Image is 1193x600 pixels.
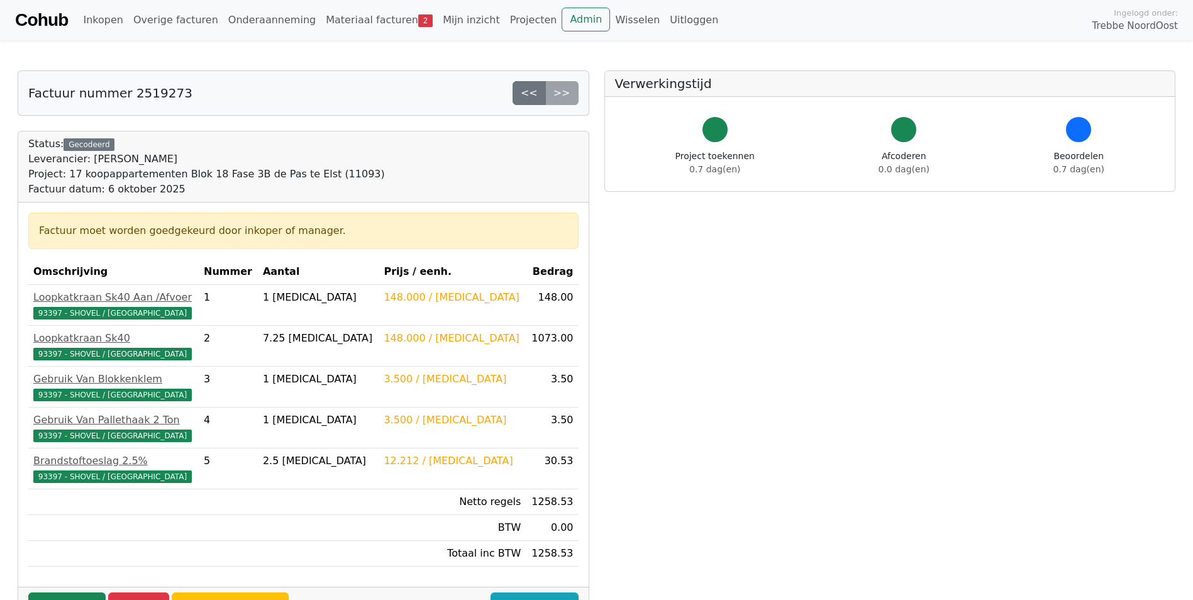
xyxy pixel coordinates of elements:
[384,372,521,387] div: 3.500 / [MEDICAL_DATA]
[1114,7,1178,19] span: Ingelogd onder:
[505,8,562,33] a: Projecten
[28,182,385,197] div: Factuur datum: 6 oktober 2025
[33,470,192,483] span: 93397 - SHOVEL / [GEOGRAPHIC_DATA]
[33,331,194,361] a: Loopkatkraan Sk4093397 - SHOVEL / [GEOGRAPHIC_DATA]
[384,453,521,469] div: 12.212 / [MEDICAL_DATA]
[33,348,192,360] span: 93397 - SHOVEL / [GEOGRAPHIC_DATA]
[526,448,578,489] td: 30.53
[689,164,740,174] span: 0.7 dag(en)
[438,8,505,33] a: Mijn inzicht
[64,138,114,151] div: Gecodeerd
[28,259,199,285] th: Omschrijving
[263,331,374,346] div: 7.25 [MEDICAL_DATA]
[78,8,128,33] a: Inkopen
[28,167,385,182] div: Project: 17 koopappartementen Blok 18 Fase 3B de Pas te Elst (11093)
[263,290,374,305] div: 1 [MEDICAL_DATA]
[321,8,438,33] a: Materiaal facturen2
[526,489,578,515] td: 1258.53
[15,5,68,35] a: Cohub
[879,150,929,176] div: Afcoderen
[199,408,258,448] td: 4
[33,413,194,428] div: Gebruik Van Pallethaak 2 Ton
[610,8,665,33] a: Wisselen
[199,259,258,285] th: Nummer
[33,372,194,402] a: Gebruik Van Blokkenklem93397 - SHOVEL / [GEOGRAPHIC_DATA]
[526,285,578,326] td: 148.00
[513,81,546,105] a: <<
[33,331,194,346] div: Loopkatkraan Sk40
[39,223,568,238] div: Factuur moet worden goedgekeurd door inkoper of manager.
[384,290,521,305] div: 148.000 / [MEDICAL_DATA]
[223,8,321,33] a: Onderaanneming
[379,541,526,567] td: Totaal inc BTW
[615,76,1165,91] h5: Verwerkingstijd
[28,86,192,101] h5: Factuur nummer 2519273
[258,259,379,285] th: Aantal
[379,515,526,541] td: BTW
[879,164,929,174] span: 0.0 dag(en)
[665,8,723,33] a: Uitloggen
[33,413,194,443] a: Gebruik Van Pallethaak 2 Ton93397 - SHOVEL / [GEOGRAPHIC_DATA]
[526,367,578,408] td: 3.50
[418,14,433,27] span: 2
[33,430,192,442] span: 93397 - SHOVEL / [GEOGRAPHIC_DATA]
[199,326,258,367] td: 2
[28,136,385,197] div: Status:
[263,453,374,469] div: 2.5 [MEDICAL_DATA]
[33,389,192,401] span: 93397 - SHOVEL / [GEOGRAPHIC_DATA]
[199,448,258,489] td: 5
[33,453,194,469] div: Brandstoftoeslag 2.5%
[263,372,374,387] div: 1 [MEDICAL_DATA]
[199,367,258,408] td: 3
[384,331,521,346] div: 148.000 / [MEDICAL_DATA]
[562,8,610,31] a: Admin
[526,259,578,285] th: Bedrag
[33,307,192,319] span: 93397 - SHOVEL / [GEOGRAPHIC_DATA]
[526,408,578,448] td: 3.50
[1053,150,1104,176] div: Beoordelen
[199,285,258,326] td: 1
[379,259,526,285] th: Prijs / eenh.
[33,290,194,320] a: Loopkatkraan Sk40 Aan /Afvoer93397 - SHOVEL / [GEOGRAPHIC_DATA]
[1053,164,1104,174] span: 0.7 dag(en)
[526,541,578,567] td: 1258.53
[263,413,374,428] div: 1 [MEDICAL_DATA]
[526,326,578,367] td: 1073.00
[526,515,578,541] td: 0.00
[128,8,223,33] a: Overige facturen
[33,453,194,484] a: Brandstoftoeslag 2.5%93397 - SHOVEL / [GEOGRAPHIC_DATA]
[33,372,194,387] div: Gebruik Van Blokkenklem
[675,150,755,176] div: Project toekennen
[33,290,194,305] div: Loopkatkraan Sk40 Aan /Afvoer
[384,413,521,428] div: 3.500 / [MEDICAL_DATA]
[379,489,526,515] td: Netto regels
[1092,19,1178,33] span: Trebbe NoordOost
[28,152,385,167] div: Leverancier: [PERSON_NAME]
